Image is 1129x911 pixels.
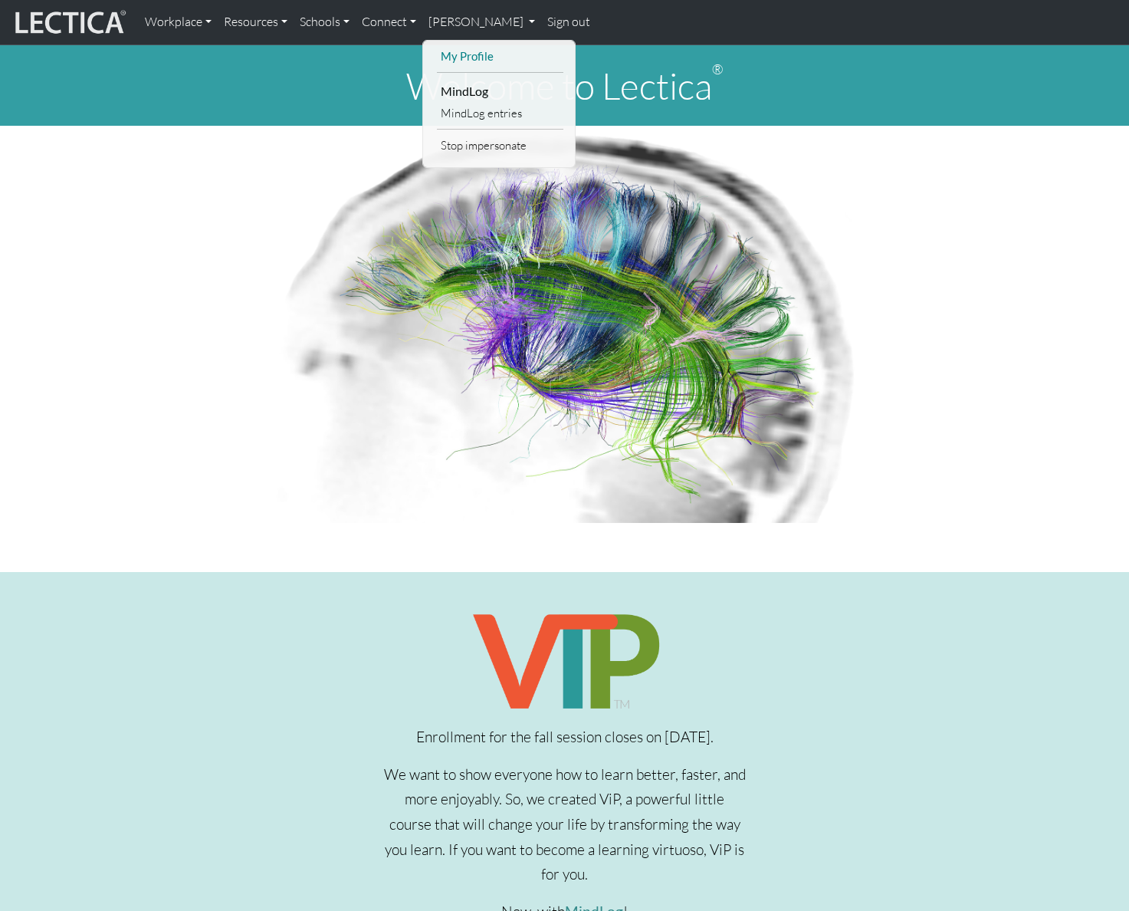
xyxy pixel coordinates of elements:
[139,6,218,38] a: Workplace
[382,762,747,887] p: We want to show everyone how to learn better, faster, and more enjoyably. So, we created ViP, a p...
[437,47,563,156] ul: [PERSON_NAME]
[437,47,563,66] a: My Profile
[422,6,541,38] a: [PERSON_NAME]
[11,8,126,37] img: lecticalive
[356,6,422,38] a: Connect
[382,725,747,750] p: Enrollment for the fall session closes on [DATE].
[437,79,563,104] li: MindLog
[218,6,294,38] a: Resources
[437,104,563,123] a: MindLog entries
[541,6,596,38] a: Sign out
[437,136,563,155] a: Stop impersonate
[712,61,724,77] sup: ®
[267,126,863,523] img: Human Connectome Project Image
[294,6,356,38] a: Schools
